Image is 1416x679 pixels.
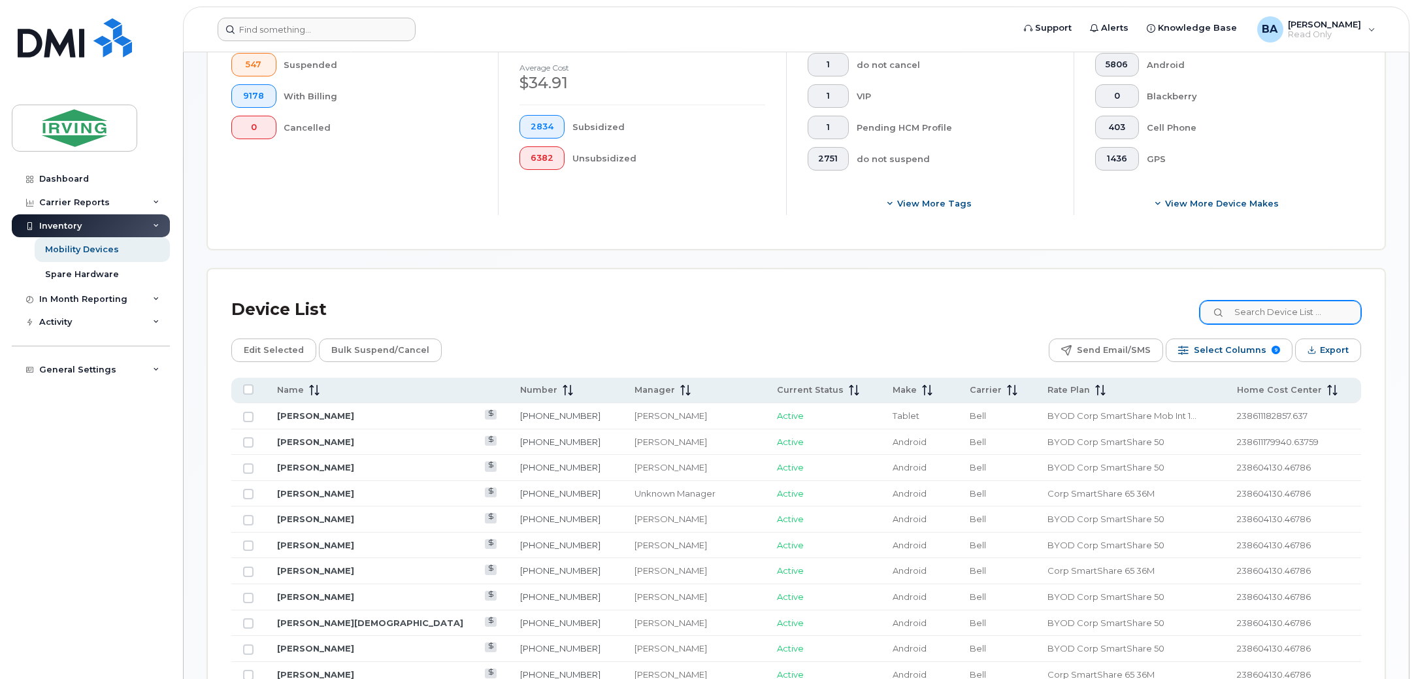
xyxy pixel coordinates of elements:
[634,384,675,396] span: Manager
[777,488,804,499] span: Active
[520,410,601,421] a: [PHONE_NUMBER]
[1262,22,1278,37] span: BA
[777,462,804,472] span: Active
[1295,339,1361,362] button: Export
[519,63,765,72] h4: Average cost
[970,462,986,472] span: Bell
[1106,122,1128,133] span: 403
[231,116,276,139] button: 0
[1237,462,1311,472] span: 238604130.46786
[520,643,601,654] a: [PHONE_NUMBER]
[893,410,919,421] span: Tablet
[970,591,986,602] span: Bell
[634,513,753,525] div: [PERSON_NAME]
[572,115,765,139] div: Subsidized
[1147,53,1340,76] div: Android
[818,122,838,133] span: 1
[857,53,1053,76] div: do not cancel
[1047,488,1155,499] span: Corp SmartShare 65 36M
[531,153,553,163] span: 6382
[519,72,765,94] div: $34.91
[634,591,753,603] div: [PERSON_NAME]
[485,410,497,420] a: View Last Bill
[893,488,927,499] span: Android
[808,191,1053,215] button: View more tags
[808,84,849,108] button: 1
[1194,340,1266,360] span: Select Columns
[1237,437,1319,447] span: 238611179940.63759
[520,462,601,472] a: [PHONE_NUMBER]
[531,122,553,132] span: 2834
[520,540,601,550] a: [PHONE_NUMBER]
[634,488,753,500] div: Unknown Manager
[1047,618,1164,628] span: BYOD Corp SmartShare 50
[485,436,497,446] a: View Last Bill
[1138,15,1247,41] a: Knowledge Base
[242,91,265,101] span: 9178
[893,643,927,654] span: Android
[1272,346,1280,354] span: 9
[1047,437,1164,447] span: BYOD Corp SmartShare 50
[1047,462,1164,472] span: BYOD Corp SmartShare 50
[284,84,478,108] div: With Billing
[572,146,765,170] div: Unsubsidized
[1036,22,1072,35] span: Support
[1095,84,1140,108] button: 0
[634,642,753,655] div: [PERSON_NAME]
[970,384,1002,396] span: Carrier
[277,437,354,447] a: [PERSON_NAME]
[1165,197,1279,210] span: View More Device Makes
[485,669,497,678] a: View Last Bill
[634,539,753,552] div: [PERSON_NAME]
[808,53,849,76] button: 1
[1106,91,1128,101] span: 0
[1147,147,1340,171] div: GPS
[857,147,1053,171] div: do not suspend
[1289,19,1362,29] span: [PERSON_NAME]
[520,565,601,576] a: [PHONE_NUMBER]
[818,91,838,101] span: 1
[1237,384,1322,396] span: Home Cost Center
[231,53,276,76] button: 547
[1237,618,1311,628] span: 238604130.46786
[485,461,497,471] a: View Last Bill
[777,384,844,396] span: Current Status
[897,197,972,210] span: View more tags
[777,618,804,628] span: Active
[777,514,804,524] span: Active
[893,540,927,550] span: Android
[970,488,986,499] span: Bell
[1095,116,1140,139] button: 403
[970,410,986,421] span: Bell
[277,488,354,499] a: [PERSON_NAME]
[1200,301,1361,324] input: Search Device List ...
[277,410,354,421] a: [PERSON_NAME]
[1095,53,1140,76] button: 5806
[1237,488,1311,499] span: 238604130.46786
[634,617,753,629] div: [PERSON_NAME]
[277,384,304,396] span: Name
[277,643,354,654] a: [PERSON_NAME]
[893,565,927,576] span: Android
[818,59,838,70] span: 1
[242,59,265,70] span: 547
[1237,643,1311,654] span: 238604130.46786
[777,591,804,602] span: Active
[485,642,497,652] a: View Last Bill
[231,339,316,362] button: Edit Selected
[485,539,497,549] a: View Last Bill
[331,340,429,360] span: Bulk Suspend/Cancel
[1047,591,1164,602] span: BYOD Corp SmartShare 50
[893,437,927,447] span: Android
[1147,84,1340,108] div: Blackberry
[1159,22,1238,35] span: Knowledge Base
[218,18,416,41] input: Find something...
[634,410,753,422] div: [PERSON_NAME]
[970,437,986,447] span: Bell
[520,514,601,524] a: [PHONE_NUMBER]
[777,643,804,654] span: Active
[244,340,304,360] span: Edit Selected
[319,339,442,362] button: Bulk Suspend/Cancel
[519,115,565,139] button: 2834
[893,618,927,628] span: Android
